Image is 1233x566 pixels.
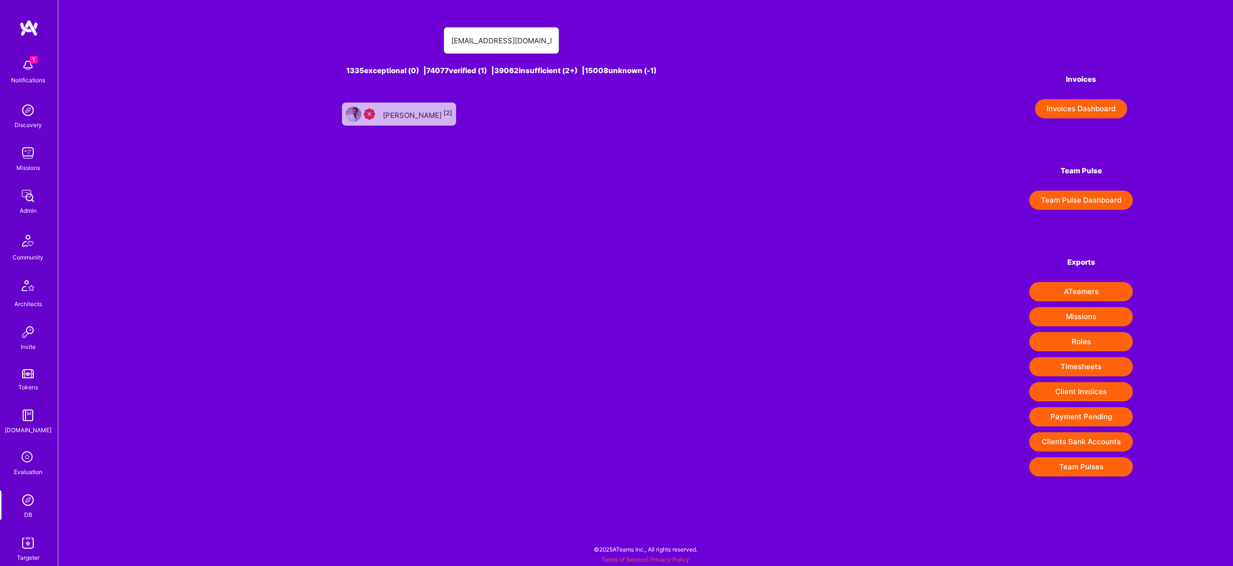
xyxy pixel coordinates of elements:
[1029,457,1133,476] button: Team Pulses
[14,299,42,309] div: Architects
[22,369,34,378] img: tokens
[364,108,375,120] img: Unqualified
[383,108,452,120] div: [PERSON_NAME]
[1029,191,1133,210] button: Team Pulse Dashboard
[602,556,689,563] span: |
[1029,258,1133,267] h4: Exports
[158,65,845,76] div: 1335 exceptional (0) | 74077 verified (1) | 39062 insufficient (2+) | 15008 unknown (-1)
[1035,99,1127,118] button: Invoices Dashboard
[444,109,452,116] sup: [2]
[451,28,551,53] input: Search for an A-Teamer
[1029,75,1133,84] h4: Invoices
[18,186,38,206] img: admin teamwork
[1029,307,1133,326] button: Missions
[18,382,38,392] div: Tokens
[58,537,1233,561] div: © 2025 ATeams Inc., All rights reserved.
[16,163,40,173] div: Missions
[30,56,38,64] span: 1
[24,510,32,520] div: DB
[21,342,36,352] div: Invite
[602,556,647,563] a: Terms of Service
[650,556,689,563] a: Privacy Policy
[1029,99,1133,118] a: Invoices Dashboard
[18,490,38,510] img: Admin Search
[18,322,38,342] img: Invite
[1029,332,1133,351] button: Roles
[1029,167,1133,175] h4: Team Pulse
[11,75,45,85] div: Notifications
[346,106,361,122] img: User Avatar
[19,19,39,37] img: logo
[14,467,42,477] div: Evaluation
[1029,282,1133,301] button: ATeamers
[18,101,38,120] img: discovery
[18,533,38,553] img: Skill Targeter
[18,406,38,425] img: guide book
[338,99,460,129] a: User AvatarUnqualified[PERSON_NAME][2]
[18,143,38,163] img: teamwork
[1029,357,1133,376] button: Timesheets
[19,449,37,467] i: icon SelectionTeam
[5,425,52,435] div: [DOMAIN_NAME]
[17,553,39,563] div: Targeter
[16,229,39,252] img: Community
[18,56,38,75] img: bell
[14,120,42,130] div: Discovery
[1029,432,1133,451] button: Clients Bank Accounts
[1029,407,1133,426] button: Payment Pending
[1029,382,1133,401] button: Client Invoices
[13,252,43,262] div: Community
[20,206,37,216] div: Admin
[16,276,39,299] img: Architects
